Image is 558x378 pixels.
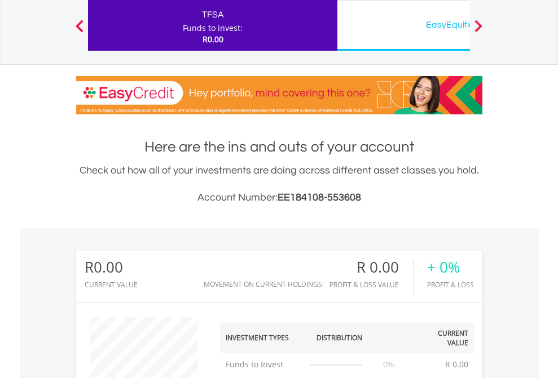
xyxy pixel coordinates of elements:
button: Previous [68,25,91,37]
th: Investment Types [220,323,305,353]
h3: Account Number: [76,190,482,206]
div: Movement on Current Holdings: [204,281,324,288]
span: R0.00 [203,34,223,45]
span: EE184108-553608 [278,192,361,203]
button: Next [467,25,490,37]
th: Current Value [410,323,474,353]
div: Distribution [317,333,362,343]
div: Profit & Loss [427,281,474,288]
div: Check out how all of your investments are doing across different asset classes you hold. [76,163,482,206]
div: Profit & Loss Value [329,281,413,288]
h1: Here are the ins and outs of your account [76,137,482,157]
div: Funds to invest: [183,23,243,34]
div: R 0.00 [329,259,413,275]
td: Funds to Invest [220,353,305,376]
div: TFSA [95,7,331,23]
td: 0% [368,353,410,376]
div: + 0% [427,259,474,275]
img: EasyCredit Promotion Banner [76,76,482,114]
div: CURRENT VALUE [85,281,138,288]
div: R0.00 [85,259,138,275]
td: R 0.00 [440,353,474,376]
